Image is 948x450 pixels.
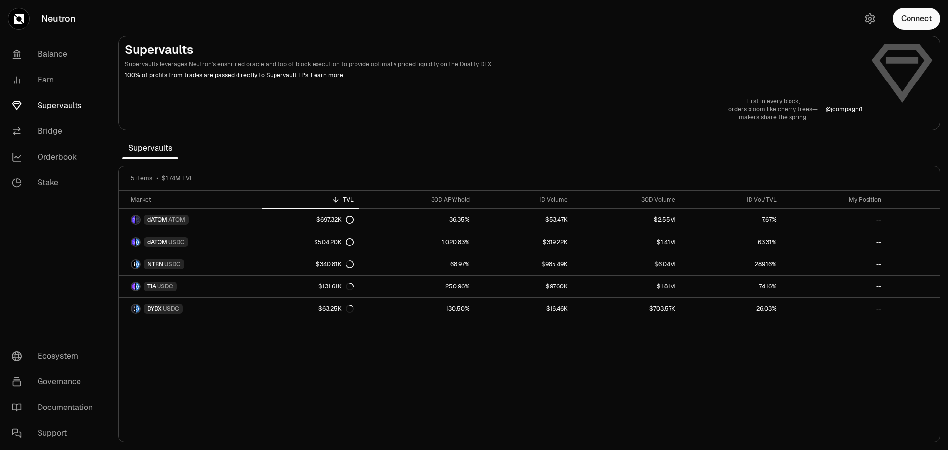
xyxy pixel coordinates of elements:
p: @ jcompagni1 [826,105,863,113]
a: -- [783,231,887,253]
p: 100% of profits from trades are passed directly to Supervault LPs. [125,71,863,80]
div: 1D Vol/TVL [687,196,777,204]
a: First in every block,orders bloom like cherry trees—makers share the spring. [728,97,818,121]
a: $53.47K [475,209,574,231]
p: orders bloom like cherry trees— [728,105,818,113]
a: -- [783,276,887,297]
a: NTRN LogoUSDC LogoNTRNUSDC [119,253,262,275]
a: $340.81K [262,253,359,275]
a: Documentation [4,395,107,420]
a: 74.16% [681,276,783,297]
button: Connect [893,8,940,30]
img: USDC Logo [136,260,140,268]
a: $16.46K [475,298,574,320]
a: 1,020.83% [359,231,475,253]
a: Learn more [311,71,343,79]
a: -- [783,253,887,275]
img: dATOM Logo [132,216,135,224]
h2: Supervaults [125,42,863,58]
a: $6.04M [574,253,681,275]
span: dATOM [147,238,167,246]
a: $985.49K [475,253,574,275]
a: $1.81M [574,276,681,297]
div: 30D APY/hold [365,196,470,204]
a: dATOM LogoATOM LogodATOMATOM [119,209,262,231]
a: Support [4,420,107,446]
a: -- [783,209,887,231]
span: DYDX [147,305,162,313]
a: @jcompagni1 [826,105,863,113]
a: $1.41M [574,231,681,253]
a: $703.57K [574,298,681,320]
a: 130.50% [359,298,475,320]
a: 63.31% [681,231,783,253]
span: $1.74M TVL [162,174,193,182]
a: Balance [4,41,107,67]
a: $97.60K [475,276,574,297]
a: TIA LogoUSDC LogoTIAUSDC [119,276,262,297]
span: USDC [164,260,181,268]
p: Supervaults leverages Neutron's enshrined oracle and top of block execution to provide optimally ... [125,60,863,69]
span: dATOM [147,216,167,224]
a: Earn [4,67,107,93]
a: Orderbook [4,144,107,170]
div: Market [131,196,256,204]
p: First in every block, [728,97,818,105]
a: $2.55M [574,209,681,231]
a: $131.61K [262,276,359,297]
div: 1D Volume [481,196,568,204]
span: ATOM [168,216,185,224]
img: USDC Logo [136,305,140,313]
a: -- [783,298,887,320]
a: $319.22K [475,231,574,253]
img: USDC Logo [136,283,140,290]
span: USDC [157,283,173,290]
a: 7.67% [681,209,783,231]
img: TIA Logo [132,283,135,290]
p: makers share the spring. [728,113,818,121]
div: My Position [789,196,881,204]
a: Stake [4,170,107,196]
div: $504.20K [314,238,354,246]
img: USDC Logo [136,238,140,246]
a: Governance [4,369,107,395]
div: $131.61K [318,283,354,290]
a: $697.32K [262,209,359,231]
img: DYDX Logo [132,305,135,313]
img: dATOM Logo [132,238,135,246]
a: dATOM LogoUSDC LogodATOMUSDC [119,231,262,253]
a: 26.03% [681,298,783,320]
a: Bridge [4,119,107,144]
div: $697.32K [316,216,354,224]
span: Supervaults [122,138,178,158]
span: NTRN [147,260,163,268]
span: USDC [163,305,179,313]
a: 289.16% [681,253,783,275]
div: TVL [268,196,354,204]
a: 250.96% [359,276,475,297]
span: USDC [168,238,185,246]
span: TIA [147,283,156,290]
a: DYDX LogoUSDC LogoDYDXUSDC [119,298,262,320]
a: 36.35% [359,209,475,231]
div: 30D Volume [580,196,675,204]
a: Supervaults [4,93,107,119]
img: ATOM Logo [136,216,140,224]
img: NTRN Logo [132,260,135,268]
a: Ecosystem [4,343,107,369]
a: $63.25K [262,298,359,320]
a: $504.20K [262,231,359,253]
div: $340.81K [316,260,354,268]
span: 5 items [131,174,152,182]
div: $63.25K [318,305,354,313]
a: 68.97% [359,253,475,275]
